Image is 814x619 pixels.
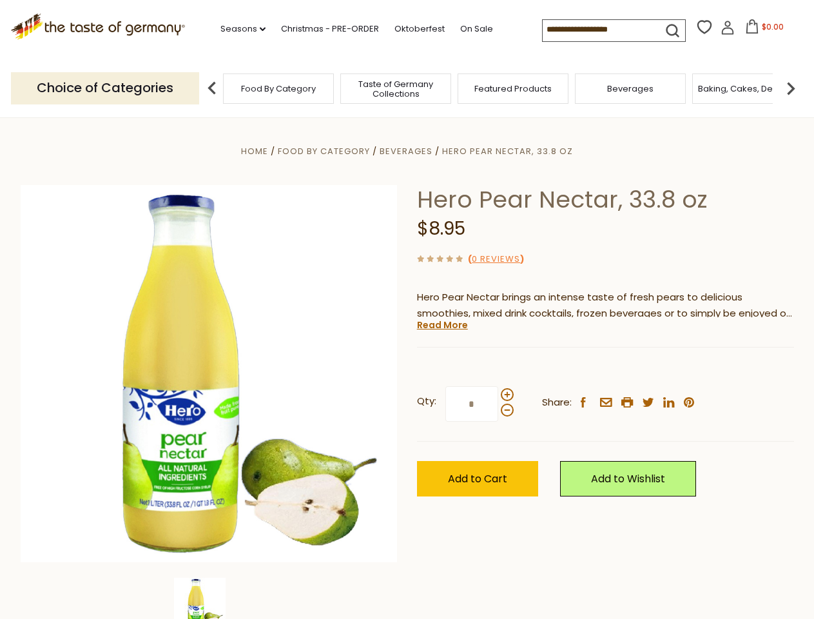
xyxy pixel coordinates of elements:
[417,185,794,214] h1: Hero Pear Nectar, 33.8 oz
[468,253,524,265] span: ( )
[417,319,468,331] a: Read More
[199,75,225,101] img: previous arrow
[21,185,398,562] img: Hero Pear Nectar, 33.8 oz
[417,393,436,409] strong: Qty:
[778,75,804,101] img: next arrow
[542,395,572,411] span: Share:
[445,386,498,422] input: Qty:
[241,145,268,157] a: Home
[737,19,792,39] button: $0.00
[278,145,370,157] a: Food By Category
[607,84,654,93] a: Beverages
[560,461,696,496] a: Add to Wishlist
[474,84,552,93] a: Featured Products
[394,22,445,36] a: Oktoberfest
[460,22,493,36] a: On Sale
[448,471,507,486] span: Add to Cart
[11,72,199,104] p: Choice of Categories
[472,253,520,266] a: 0 Reviews
[442,145,573,157] a: Hero Pear Nectar, 33.8 oz
[417,290,794,322] p: Hero Pear Nectar brings an intense taste of fresh pears to delicious smoothies, mixed drink cockt...
[220,22,266,36] a: Seasons
[417,461,538,496] button: Add to Cart
[344,79,447,99] a: Taste of Germany Collections
[380,145,432,157] a: Beverages
[241,84,316,93] a: Food By Category
[762,21,784,32] span: $0.00
[698,84,798,93] a: Baking, Cakes, Desserts
[281,22,379,36] a: Christmas - PRE-ORDER
[417,216,465,241] span: $8.95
